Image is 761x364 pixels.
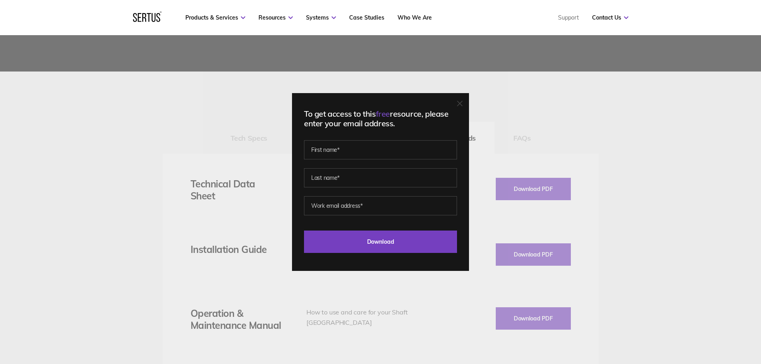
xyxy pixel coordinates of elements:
span: free [376,109,390,119]
div: To get access to this resource, please enter your email address. [304,109,457,128]
iframe: Chat Widget [617,271,761,364]
a: Who We Are [397,14,432,21]
a: Support [558,14,579,21]
a: Systems [306,14,336,21]
a: Resources [258,14,293,21]
a: Contact Us [592,14,628,21]
input: Download [304,231,457,253]
input: Work email address* [304,196,457,215]
input: Last name* [304,168,457,187]
a: Case Studies [349,14,384,21]
a: Products & Services [185,14,245,21]
input: First name* [304,140,457,159]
